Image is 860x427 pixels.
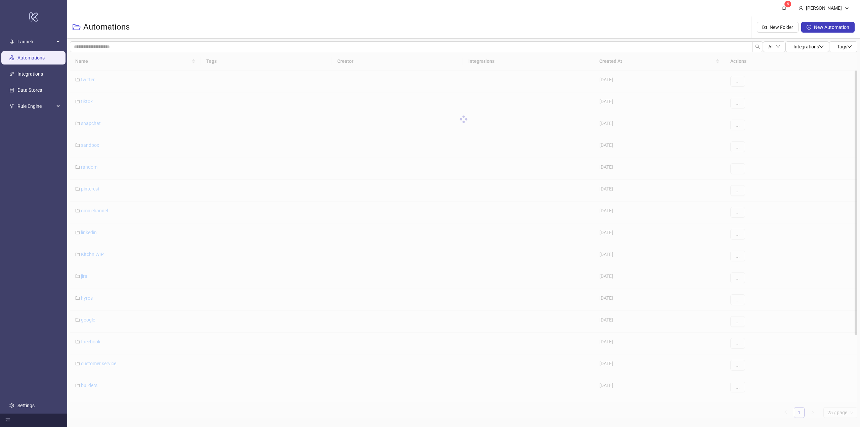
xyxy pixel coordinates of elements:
a: Settings [17,403,35,408]
button: Alldown [763,41,785,52]
button: Integrationsdown [785,41,829,52]
span: down [776,45,780,49]
span: folder-open [73,23,81,31]
sup: 6 [784,1,791,7]
span: folder-add [762,25,767,30]
span: fork [9,104,14,109]
button: New Automation [801,22,855,33]
span: menu-fold [5,418,10,423]
button: Tagsdown [829,41,857,52]
span: Tags [837,44,852,49]
span: down [819,44,824,49]
span: user [799,6,803,10]
span: Launch [17,35,54,48]
span: 6 [787,2,789,6]
div: [PERSON_NAME] [803,4,845,12]
a: Data Stores [17,87,42,93]
span: plus-circle [807,25,811,30]
h3: Automations [83,22,130,33]
span: New Folder [770,25,793,30]
a: Automations [17,55,45,60]
span: Integrations [793,44,824,49]
span: down [847,44,852,49]
span: Rule Engine [17,99,54,113]
span: All [768,44,773,49]
span: rocket [9,39,14,44]
a: Integrations [17,71,43,77]
span: down [845,6,849,10]
span: bell [782,5,786,10]
span: search [755,44,760,49]
button: New Folder [757,22,799,33]
span: New Automation [814,25,849,30]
